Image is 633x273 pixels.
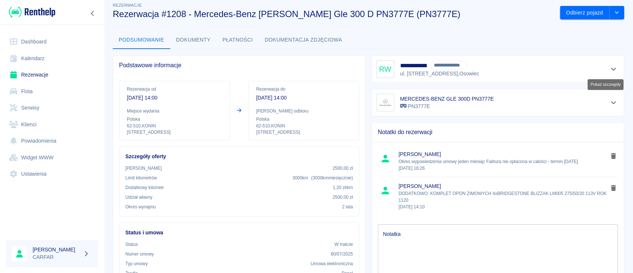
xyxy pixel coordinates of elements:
[399,158,608,172] p: Okres wypowiedzenia umowy jeden miesiąc Faktura nie opłacona w całości - termin [DATE]
[378,129,618,136] span: Notatki do rezerwacji
[256,116,352,123] p: Polska
[119,62,359,69] span: Podstawowe informacje
[399,182,608,190] span: [PERSON_NAME]
[6,116,98,133] a: Klienci
[125,241,138,248] p: Status
[400,95,494,103] h6: MERCEDES-BENZ GLE 300D PN3777E
[125,153,353,160] h6: Szczegóły oferty
[127,123,222,129] p: 62-510 , KONIN
[333,194,353,201] p: 2500,00 zł
[311,260,353,267] p: Umowa elektroniczna
[125,229,353,237] h6: Status i umowa
[342,204,353,210] p: 2 lata
[127,108,222,114] p: Miejsce wydania
[256,86,352,92] p: Rezerwacja do
[608,151,619,161] button: delete note
[6,6,55,18] a: Renthelp logo
[127,116,222,123] p: Polska
[6,100,98,116] a: Serwisy
[125,204,156,210] p: Okres wynajmu
[256,108,352,114] p: [PERSON_NAME] odbioru
[333,184,353,191] p: 1,20 zł /km
[113,3,142,7] span: Rezerwacje
[127,94,222,102] p: [DATE] 14:00
[217,31,259,49] button: Płatności
[333,165,353,172] p: 2500,00 zł
[376,60,394,78] div: RW
[400,70,487,78] p: ul. [STREET_ADDRESS] , Osowiec
[6,133,98,149] a: Powiadomienia
[125,184,164,191] p: Dodatkowy kilometr
[33,246,80,253] h6: [PERSON_NAME]
[587,79,623,90] div: Pokaż szczegóły
[125,251,154,257] p: Numer umowy
[399,204,608,210] p: [DATE] 14:10
[608,183,619,193] button: delete note
[256,123,352,129] p: 62-510 , KONIN
[399,150,608,158] span: [PERSON_NAME]
[609,6,624,20] button: drop-down
[9,6,55,18] img: Renthelp logo
[311,175,353,181] span: ( 3000 km miesięcznie )
[256,129,352,136] p: [STREET_ADDRESS]
[607,97,620,108] button: Pokaż szczegóły
[256,94,352,102] p: [DATE] 14:00
[87,9,98,18] button: Zwiń nawigację
[125,194,152,201] p: Udział własny
[334,241,353,248] p: W trakcie
[6,50,98,67] a: Kalendarz
[259,31,348,49] button: Dokumentacja zdjęciowa
[378,95,393,110] img: Image
[113,9,554,19] h3: Rezerwacja #1208 - Mercedes-Benz [PERSON_NAME] Gle 300 D PN3777E (PN3777E)
[113,31,170,49] button: Podsumowanie
[400,103,494,110] p: PN3777E
[607,64,620,74] button: Pokaż szczegóły
[6,149,98,166] a: Widget WWW
[560,6,609,20] button: Odbierz pojazd
[170,31,217,49] button: Dokumenty
[6,33,98,50] a: Dashboard
[33,253,80,261] p: CARFAR
[6,166,98,182] a: Ustawienia
[125,260,148,267] p: Typ umowy
[331,251,353,257] p: 80/07/2025
[399,165,608,172] p: [DATE] 16:26
[125,165,162,172] p: [PERSON_NAME]
[127,129,222,136] p: [STREET_ADDRESS]
[125,175,157,181] p: Limit kilometrów
[6,83,98,100] a: Flota
[292,175,353,181] p: 3000 km
[127,86,222,92] p: Rezerwacja od
[399,190,608,210] p: DODATKOWO: KOMPLET OPON ZIMOWYCH 4xBRIDGESTONE BLIZZAK LM005 275/50/20 113V ROK 1120
[6,66,98,83] a: Rezerwacje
